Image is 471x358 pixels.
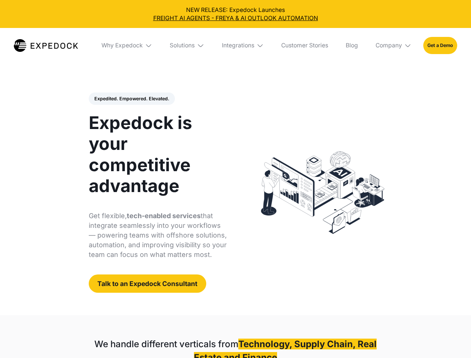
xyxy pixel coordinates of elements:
div: Company [376,42,402,49]
div: NEW RELEASE: Expedock Launches [6,6,465,22]
h1: Expedock is your competitive advantage [89,112,227,196]
a: FREIGHT AI AGENTS - FREYA & AI OUTLOOK AUTOMATION [6,14,465,22]
a: Blog [340,28,364,63]
div: Solutions [164,28,210,63]
strong: We handle different verticals from [94,339,238,349]
p: Get flexible, that integrate seamlessly into your workflows — powering teams with offshore soluti... [89,211,227,260]
a: Talk to an Expedock Consultant [89,274,206,293]
div: Integrations [216,28,270,63]
div: Why Expedock [95,28,158,63]
strong: tech-enabled services [127,212,201,220]
div: Why Expedock [101,42,143,49]
div: Integrations [222,42,254,49]
a: Get a Demo [423,37,457,54]
iframe: Chat Widget [434,322,471,358]
div: Solutions [170,42,195,49]
a: Customer Stories [275,28,334,63]
div: Company [370,28,417,63]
